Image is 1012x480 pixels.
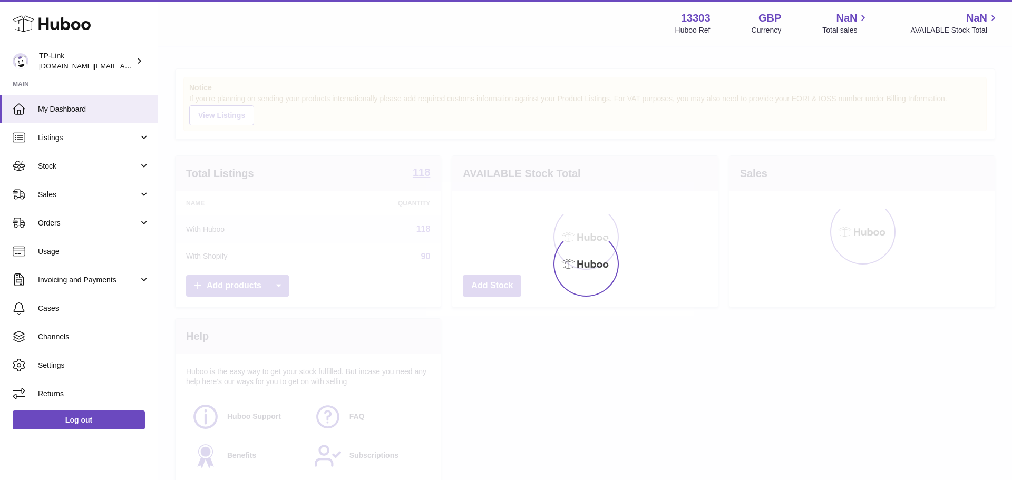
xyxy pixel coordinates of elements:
[38,218,139,228] span: Orders
[38,247,150,257] span: Usage
[681,11,711,25] strong: 13303
[38,133,139,143] span: Listings
[910,25,999,35] span: AVAILABLE Stock Total
[38,389,150,399] span: Returns
[752,25,782,35] div: Currency
[38,303,150,314] span: Cases
[38,161,139,171] span: Stock
[966,11,987,25] span: NaN
[39,51,134,71] div: TP-Link
[836,11,857,25] span: NaN
[675,25,711,35] div: Huboo Ref
[13,410,145,429] a: Log out
[39,62,210,70] span: [DOMAIN_NAME][EMAIL_ADDRESS][DOMAIN_NAME]
[38,332,150,342] span: Channels
[822,25,869,35] span: Total sales
[38,190,139,200] span: Sales
[38,360,150,370] span: Settings
[758,11,781,25] strong: GBP
[38,275,139,285] span: Invoicing and Payments
[910,11,999,35] a: NaN AVAILABLE Stock Total
[822,11,869,35] a: NaN Total sales
[38,104,150,114] span: My Dashboard
[13,53,28,69] img: purchase.uk@tp-link.com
